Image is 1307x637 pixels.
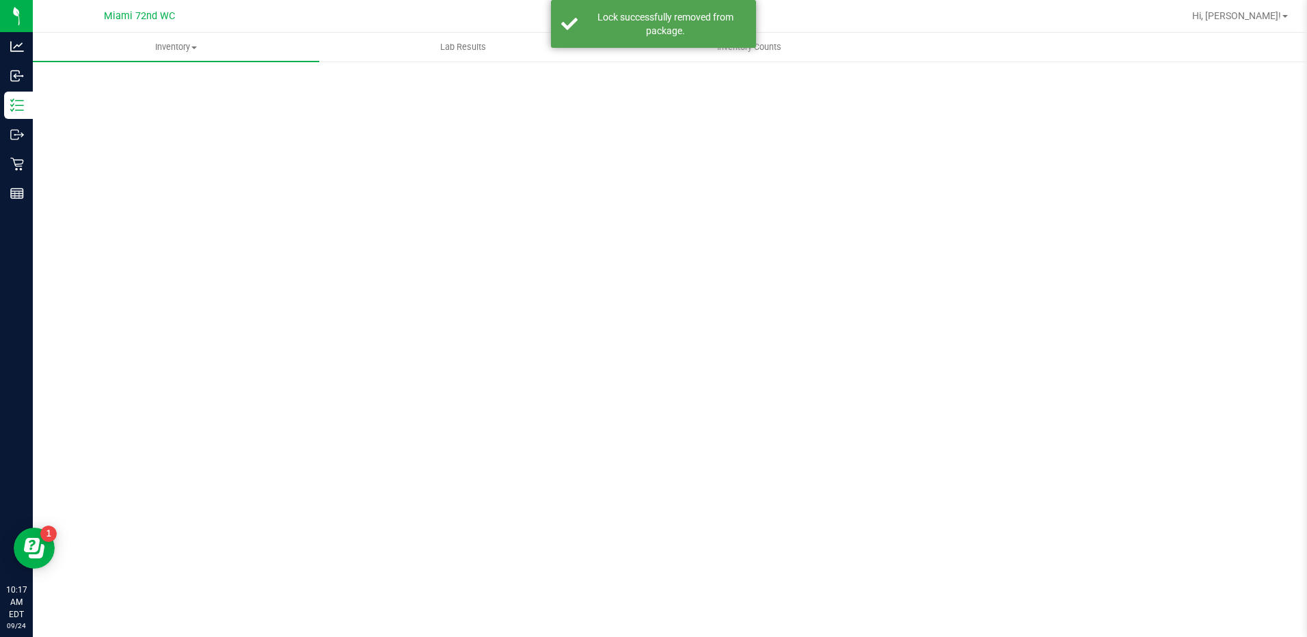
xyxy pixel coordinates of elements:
[422,41,504,53] span: Lab Results
[40,526,57,542] iframe: Resource center unread badge
[33,41,319,53] span: Inventory
[10,128,24,141] inline-svg: Outbound
[14,528,55,569] iframe: Resource center
[1192,10,1281,21] span: Hi, [PERSON_NAME]!
[585,10,746,38] div: Lock successfully removed from package.
[10,98,24,112] inline-svg: Inventory
[10,69,24,83] inline-svg: Inbound
[33,33,319,62] a: Inventory
[319,33,606,62] a: Lab Results
[10,187,24,200] inline-svg: Reports
[10,40,24,53] inline-svg: Analytics
[6,621,27,631] p: 09/24
[104,10,175,22] span: Miami 72nd WC
[6,584,27,621] p: 10:17 AM EDT
[10,157,24,171] inline-svg: Retail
